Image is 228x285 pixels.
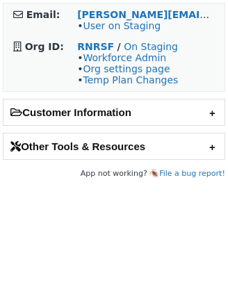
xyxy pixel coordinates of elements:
[117,41,121,52] strong: /
[83,63,170,74] a: Org settings page
[25,41,64,52] strong: Org ID:
[77,52,178,85] span: • • •
[3,133,225,159] h2: Other Tools & Resources
[83,20,161,31] a: User on Staging
[124,41,178,52] a: On Staging
[159,169,225,178] a: File a bug report!
[83,52,166,63] a: Workforce Admin
[77,20,161,31] span: •
[26,9,60,20] strong: Email:
[3,99,225,125] h2: Customer Information
[83,74,178,85] a: Temp Plan Changes
[77,41,114,52] a: RNRSF
[3,167,225,181] footer: App not working? 🪳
